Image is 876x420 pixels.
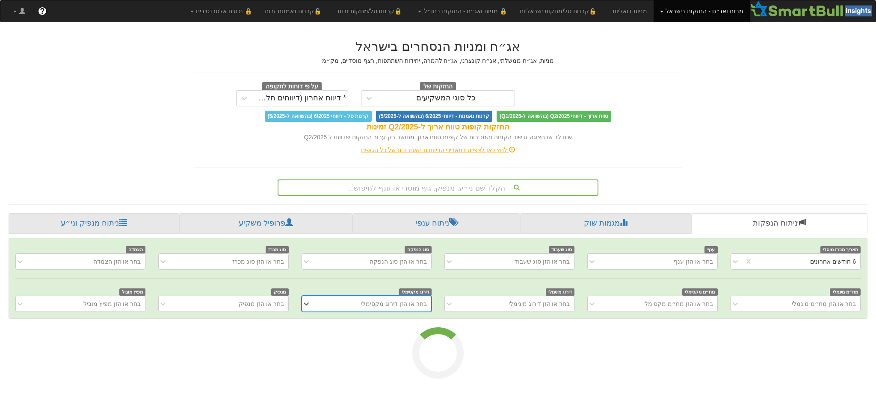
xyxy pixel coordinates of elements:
div: בחר או הזן מפיץ מוביל [83,300,141,308]
a: 🔒קרנות נאמנות זרות [258,0,331,22]
div: כל סוגי המשקיעים [416,94,476,103]
div: החזקות קופות טווח ארוך ל-Q2/2025 זמינות [194,122,682,133]
a: 🔒קרנות סל/מחקות ישראליות [513,0,606,22]
span: קרנות סל - דיווחי 6/2025 (בהשוואה ל-5/2025) [265,111,372,122]
div: לחץ כאן לצפייה בתאריכי הדיווחים האחרונים של כל הגופים [188,146,688,154]
div: בחר או הזן דירוג מינימלי [509,300,570,308]
div: בחר או הזן סוג הנפקה [370,257,427,266]
a: ניתוח ענפי [352,213,520,234]
span: על פי דוחות לתקופה [262,82,322,91]
span: ? [40,7,44,15]
a: פרופיל משקיע [179,213,352,234]
div: שים לב שבתצוגה זו שווי הקניות והמכירות של קופות טווח ארוך מחושב רק עבור החזקות שדווחו ל Q2/2025 [194,133,682,141]
div: הקלד שם ני״ע, מנפיק, גוף מוסדי או ענף לחיפוש... [278,180,598,195]
div: בחר או הזן מנפיק [239,300,284,308]
a: מניות דואליות [606,0,654,22]
span: מנפיק [271,288,289,296]
div: * דיווח אחרון (דיווחים חלקיים) [254,94,346,103]
span: סוג מכרז [266,246,289,253]
a: ניתוח הנפקות [691,213,867,234]
a: ניתוח מנפיק וני״ע [9,213,179,234]
a: 🔒 מניות ואג״ח - החזקות בחו״ל [411,0,513,22]
span: מפיץ מוביל [119,288,146,296]
span: הצמדה [126,246,146,253]
a: 🔒קרנות סל/מחקות זרות [331,0,411,22]
span: מח״מ מינמלי [830,288,861,296]
div: בחר או הזן סוג מכרז [232,257,284,266]
div: 6 חודשים אחרונים [810,257,856,266]
div: בחר או הזן סוג שעבוד [515,257,570,266]
span: דירוג מינימלי [546,288,575,296]
div: בחר או הזן דירוג מקסימלי [361,300,427,308]
a: 🔒 נכסים אלטרנטיבים [184,0,259,22]
div: בחר או הזן הצמדה [93,257,141,266]
div: בחר או הזן מח״מ מינמלי [792,300,856,308]
span: ענף [704,246,718,253]
div: בחר או הזן מח״מ מקסימלי [643,300,713,308]
span: סוג הנפקה [405,246,432,253]
a: ? [32,0,53,22]
span: מח״מ מקסימלי [682,288,718,296]
h5: מניות, אג״ח ממשלתי, אג״ח קונצרני, אג״ח להמרה, יחידות השתתפות, רצף מוסדיים, מק״מ [194,58,682,64]
span: דירוג מקסימלי [399,288,432,296]
div: בחר או הזן ענף [674,257,713,266]
span: החזקות של [420,82,456,91]
h2: אג״ח ומניות הנסחרים בישראל [194,39,682,53]
span: קרנות נאמנות - דיווחי 6/2025 (בהשוואה ל-5/2025) [376,111,492,122]
span: טווח ארוך - דיווחי Q2/2025 (בהשוואה ל-Q1/2025) [497,111,611,122]
span: תאריך מכרז מוסדי [820,246,861,253]
a: מגמות שוק [520,213,691,234]
img: Smartbull [750,0,876,18]
a: מניות ואג״ח - החזקות בישראל [654,0,750,22]
span: סוג שעבוד [549,246,575,253]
